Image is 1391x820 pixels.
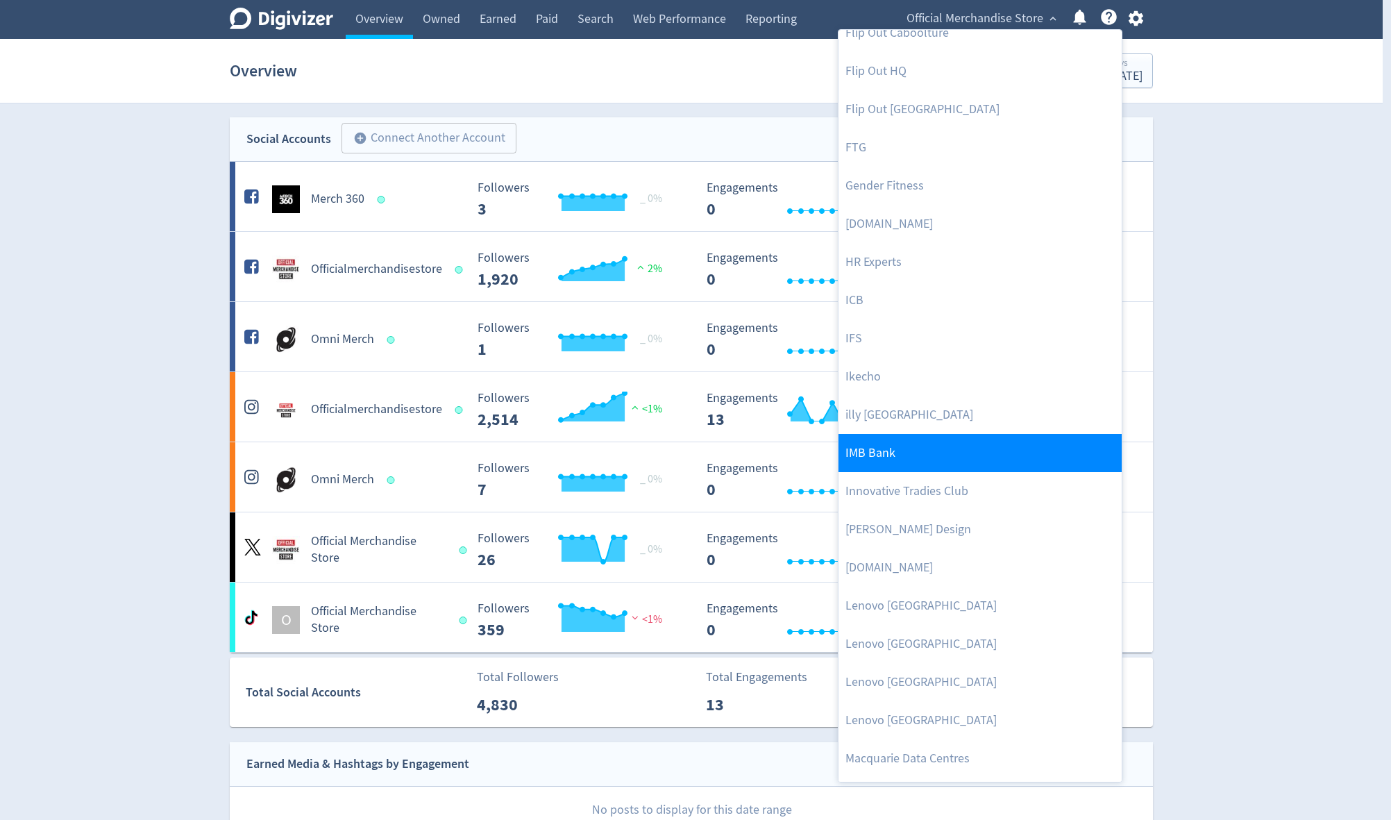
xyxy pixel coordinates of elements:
[838,587,1122,625] a: Lenovo [GEOGRAPHIC_DATA]
[838,434,1122,472] a: IMB Bank
[838,510,1122,549] a: [PERSON_NAME] Design
[838,128,1122,167] a: FTG
[838,358,1122,396] a: Ikecho
[838,205,1122,243] a: [DOMAIN_NAME]
[838,14,1122,52] a: Flip Out Caboolture
[838,701,1122,739] a: Lenovo [GEOGRAPHIC_DATA]
[838,167,1122,205] a: Gender Fitness
[838,281,1122,319] a: ICB
[838,319,1122,358] a: IFS
[838,663,1122,701] a: Lenovo [GEOGRAPHIC_DATA]
[838,778,1122,816] a: [PERSON_NAME] and [PERSON_NAME]
[838,549,1122,587] a: [DOMAIN_NAME]
[838,90,1122,128] a: Flip Out [GEOGRAPHIC_DATA]
[838,472,1122,510] a: Innovative Tradies Club
[838,739,1122,778] a: Macquarie Data Centres
[838,625,1122,663] a: Lenovo [GEOGRAPHIC_DATA]
[838,52,1122,90] a: Flip Out HQ
[838,396,1122,434] a: illy [GEOGRAPHIC_DATA]
[838,243,1122,281] a: HR Experts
